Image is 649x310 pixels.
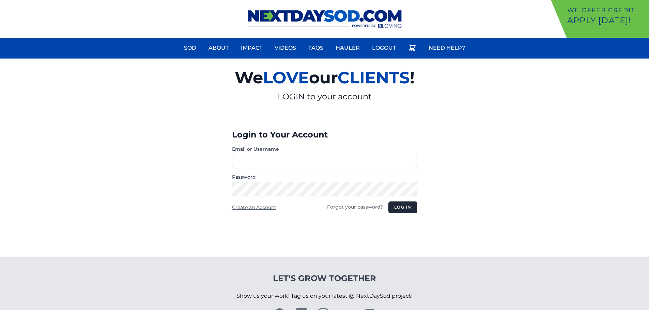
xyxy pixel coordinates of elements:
p: Show us your work! Tag us on your latest @ NextDaySod project! [236,284,413,308]
a: About [204,40,233,56]
a: Forgot your password? [327,204,383,210]
p: Apply [DATE]! [567,15,646,26]
a: Impact [237,40,266,56]
label: Email or Username [232,146,417,152]
a: Videos [271,40,300,56]
span: CLIENTS [338,68,410,87]
a: FAQs [304,40,327,56]
span: LOVE [263,68,309,87]
label: Password [232,174,417,180]
a: Logout [368,40,400,56]
a: Need Help? [424,40,469,56]
a: Sod [180,40,200,56]
h3: Login to Your Account [232,129,417,140]
button: Log in [388,201,417,213]
p: We offer Credit [567,5,646,15]
h4: Let's Grow Together [236,273,413,284]
a: Create an Account [232,204,276,210]
a: Hauler [331,40,364,56]
h2: We our ! [156,64,494,91]
p: LOGIN to your account [156,91,494,102]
